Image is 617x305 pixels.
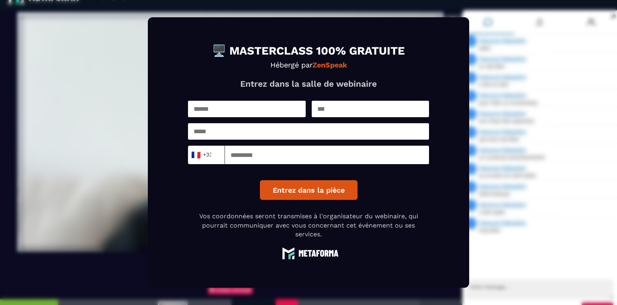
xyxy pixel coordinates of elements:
[188,212,429,239] p: Vos coordonnées seront transmises à l'organisateur du webinaire, qui pourrait communiquer avec vo...
[212,149,218,161] input: Search for option
[193,149,210,161] span: +33
[188,45,429,57] h1: 🖥️ MASTERCLASS 100% GRATUITE
[188,79,429,89] p: Entrez dans la salle de webinaire
[313,61,347,69] strong: ZenSpeak
[191,149,201,161] span: 🇫🇷
[278,247,339,259] img: logo
[260,180,358,200] button: Entrez dans la pièce
[188,146,225,164] div: Search for option
[188,61,429,69] p: Hébergé par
